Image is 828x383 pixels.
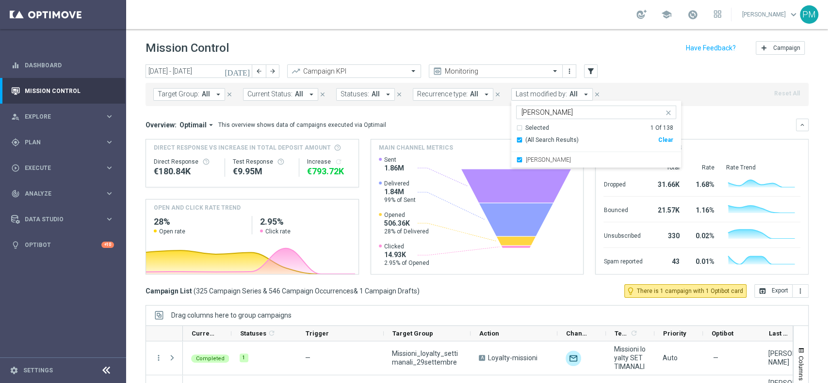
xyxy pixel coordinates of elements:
span: 506.36K [384,219,429,228]
span: 325 Campaign Series & 546 Campaign Occurrences [196,287,354,295]
span: Target Group: [158,90,199,98]
button: close [593,89,601,100]
button: Target Group: All arrow_drop_down [153,88,225,101]
div: 1 [240,353,248,362]
i: arrow_forward [269,68,276,75]
h3: Overview: [146,121,177,129]
button: Data Studio keyboard_arrow_right [11,215,114,223]
i: more_vert [154,353,163,362]
a: [PERSON_NAME]keyboard_arrow_down [741,7,800,22]
div: track_changes Analyze keyboard_arrow_right [11,190,114,198]
span: All [202,90,210,98]
span: Priority [663,330,686,337]
button: Recurrence type: All arrow_drop_down [413,88,493,101]
span: Target Group [392,330,433,337]
span: 2.95% of Opened [384,259,429,267]
div: Plan [11,138,105,147]
div: Selected [525,124,549,132]
i: keyboard_arrow_right [105,138,114,147]
div: €9,946,509 [233,166,292,177]
button: lightbulb Optibot +10 [11,241,114,249]
span: Auto [663,354,678,362]
div: Analyze [11,189,105,198]
span: All [569,90,578,98]
multiple-options-button: Export to CSV [754,287,809,294]
button: add Campaign [756,41,805,55]
span: — [305,354,310,362]
i: keyboard_arrow_right [105,163,114,172]
div: €793,715 [307,166,351,177]
i: keyboard_arrow_right [105,112,114,121]
span: Optibot [712,330,733,337]
ng-select: Campaign KPI [287,64,421,78]
span: There is 1 campaign with 1 Optibot card [637,287,743,295]
i: close [594,91,601,98]
i: more_vert [796,287,804,295]
div: Rate [691,164,714,171]
span: Analyze [25,191,105,197]
i: close [319,91,326,98]
button: play_circle_outline Execute keyboard_arrow_right [11,164,114,172]
span: Last modified by: [516,90,567,98]
div: 31.66K [654,176,679,191]
span: Open rate [159,228,185,235]
span: Clicked [384,243,429,250]
span: — [713,353,718,362]
span: 1.86M [384,164,404,172]
button: close [225,89,234,100]
button: Statuses: All arrow_drop_down [336,88,395,101]
span: Missioni loyalty SETTIMANALI [614,345,646,371]
colored-tag: Completed [191,353,229,363]
span: 1.84M [384,187,416,196]
h1: Mission Control [146,41,229,55]
span: Execute [25,165,105,171]
input: Have Feedback? [686,45,736,51]
span: Statuses: [341,90,369,98]
label: [PERSON_NAME] [526,157,571,163]
span: 99% of Sent [384,196,416,204]
i: more_vert [566,67,573,75]
button: lightbulb_outline There is 1 campaign with 1 Optibot card [624,284,747,298]
span: All [295,90,303,98]
span: Templates [615,330,629,337]
h2: 28% [154,216,244,228]
button: Current Status: All arrow_drop_down [243,88,318,101]
h2: 2.95% [260,216,350,228]
i: filter_alt [586,67,595,76]
span: Last Modified By [769,330,792,337]
div: Increase [307,158,351,166]
span: Channel [566,330,589,337]
i: lightbulb [11,241,20,249]
div: +10 [101,242,114,248]
div: Spam reported [603,253,642,268]
a: Mission Control [25,78,114,104]
i: arrow_drop_down [307,90,316,99]
div: Data Studio [11,215,105,224]
div: gps_fixed Plan keyboard_arrow_right [11,138,114,146]
span: Drag columns here to group campaigns [171,311,292,319]
i: keyboard_arrow_right [105,214,114,224]
div: Chiara Pigato [768,349,800,367]
span: school [661,9,672,20]
span: Columns [797,356,805,381]
div: 1.68% [691,176,714,191]
i: close [226,91,233,98]
i: close [494,91,501,98]
button: open_in_browser Export [754,284,793,298]
i: lightbulb_outline [626,287,635,295]
div: Row Groups [171,311,292,319]
button: [DATE] [223,64,252,79]
div: Explore [11,112,105,121]
i: close [665,109,672,117]
span: All [372,90,380,98]
span: Statuses [240,330,266,337]
span: Sent [384,156,404,164]
span: Opened [384,211,429,219]
div: 1 Of 138 [650,124,673,132]
span: Click rate [265,228,291,235]
i: preview [433,66,442,76]
h3: Campaign List [146,287,420,295]
ng-dropdown-panel: Options list [511,124,681,168]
